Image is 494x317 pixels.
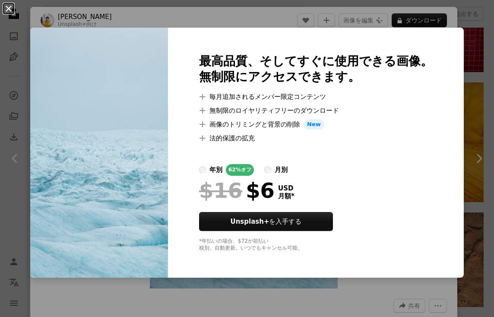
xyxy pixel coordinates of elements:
input: 年別62%オフ [199,166,206,173]
input: 月別 [264,166,271,173]
div: 62% オフ [226,164,254,176]
div: 月別 [275,165,288,175]
img: premium_photo-1744016268027-88faf49b78f4 [30,28,168,278]
span: USD [278,184,294,192]
li: 画像のトリミングと背景の削除 [199,119,433,130]
button: Unsplash+を入手する [199,212,333,231]
span: $16 [199,179,242,202]
div: 年別 [209,165,222,175]
h2: 最高品質、そしてすぐに使用できる画像。 無制限にアクセスできます。 [199,54,433,85]
span: New [304,119,324,130]
li: 法的保護の拡充 [199,133,433,143]
li: 無制限のロイヤリティフリーのダウンロード [199,105,433,116]
div: $6 [199,179,275,202]
strong: Unsplash+ [231,218,269,225]
div: *年払いの場合、 $72 が前払い 税別。自動更新。いつでもキャンセル可能。 [199,238,433,252]
li: 毎月追加されるメンバー限定コンテンツ [199,92,433,102]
